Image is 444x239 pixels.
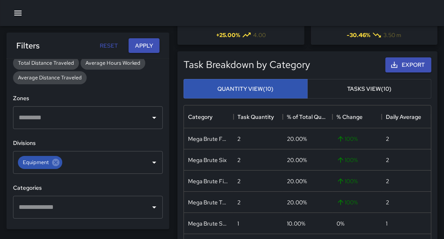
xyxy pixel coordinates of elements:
[13,228,163,237] h6: Assets
[13,57,79,70] div: Total Distance Traveled
[238,177,241,185] div: 2
[18,156,62,169] div: Equipment
[13,59,79,66] span: Total Distance Traveled
[149,112,160,123] button: Open
[238,219,239,228] div: 1
[337,177,358,185] span: 100 %
[287,135,307,143] div: 20.00%
[337,156,358,164] span: 100 %
[234,105,283,128] div: Task Quantity
[386,135,389,143] div: 2
[188,156,227,164] div: Mega Brute Six
[16,39,39,52] h6: Filters
[287,177,307,185] div: 20.00%
[386,105,421,128] div: Daily Average
[216,31,240,39] span: + 25.00 %
[81,57,145,70] div: Average Hours Worked
[149,202,160,213] button: Open
[386,156,389,164] div: 2
[13,74,87,81] span: Average Distance Traveled
[238,156,241,164] div: 2
[253,31,266,39] span: 4.00
[238,105,274,128] div: Task Quantity
[287,156,307,164] div: 20.00%
[149,157,160,168] button: Open
[184,105,234,128] div: Category
[188,135,230,143] div: Mega Brute Four
[287,219,305,228] div: 10.00%
[287,198,307,206] div: 20.00%
[385,57,431,72] button: Export
[337,135,358,143] span: 100 %
[81,59,145,66] span: Average Hours Worked
[188,105,212,128] div: Category
[238,135,241,143] div: 2
[383,31,401,39] span: 3.50 m
[382,105,431,128] div: Daily Average
[337,105,363,128] div: % Change
[18,158,54,167] span: Equipment
[283,105,332,128] div: % of Total Quantity
[337,198,358,206] span: 100 %
[188,198,230,206] div: Mega Brute Two
[188,177,230,185] div: Mega Brute Five
[13,94,163,103] h6: Zones
[188,219,230,228] div: Mega Brute Seven
[13,184,163,193] h6: Categories
[129,38,160,53] button: Apply
[307,79,431,99] button: Tasks View(10)
[332,105,382,128] div: % Change
[386,198,389,206] div: 2
[386,219,387,228] div: 1
[184,79,308,99] button: Quantity View(10)
[13,139,163,148] h6: Divisions
[337,219,344,228] span: 0 %
[96,38,122,53] button: Reset
[184,58,382,71] h5: Task Breakdown by Category
[347,31,370,39] span: -30.46 %
[386,177,389,185] div: 2
[13,71,87,84] div: Average Distance Traveled
[287,105,328,128] div: % of Total Quantity
[238,198,241,206] div: 2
